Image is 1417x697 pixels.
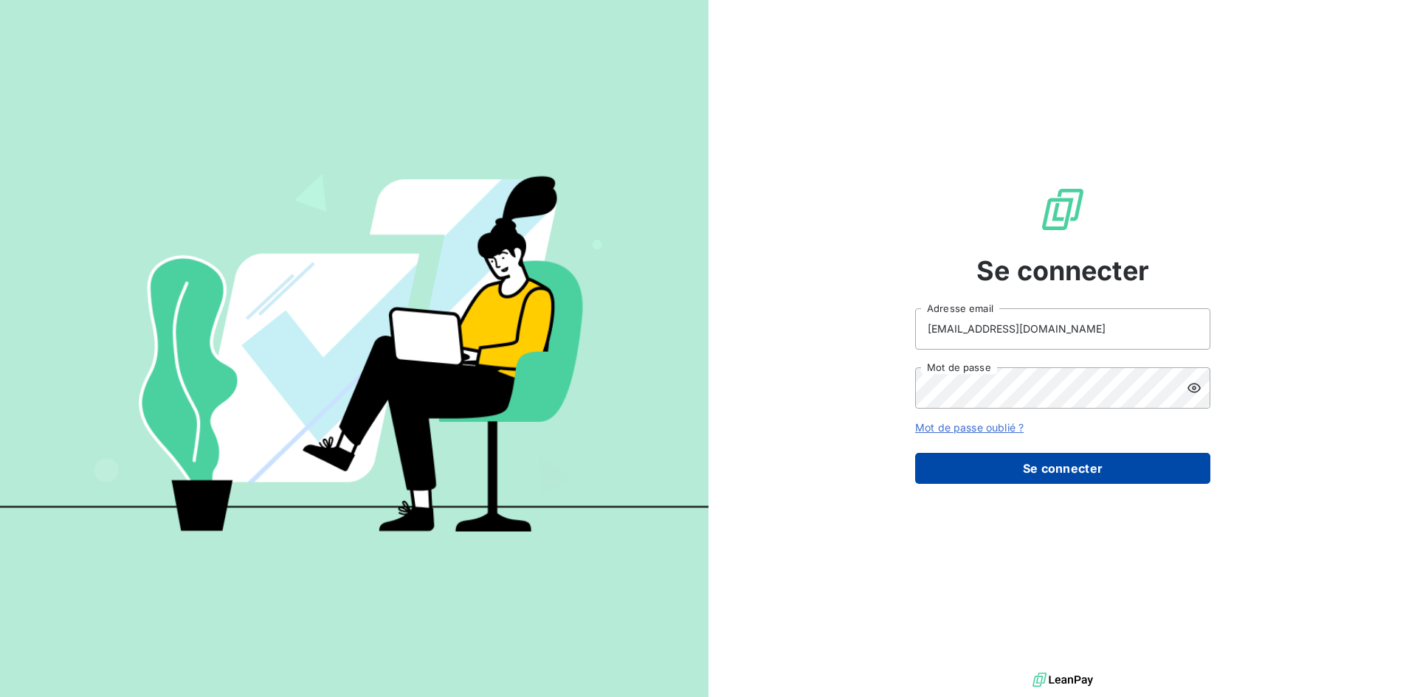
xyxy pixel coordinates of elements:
[1032,669,1093,691] img: logo
[915,453,1210,484] button: Se connecter
[976,251,1149,291] span: Se connecter
[915,308,1210,350] input: placeholder
[1039,186,1086,233] img: Logo LeanPay
[915,421,1024,434] a: Mot de passe oublié ?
